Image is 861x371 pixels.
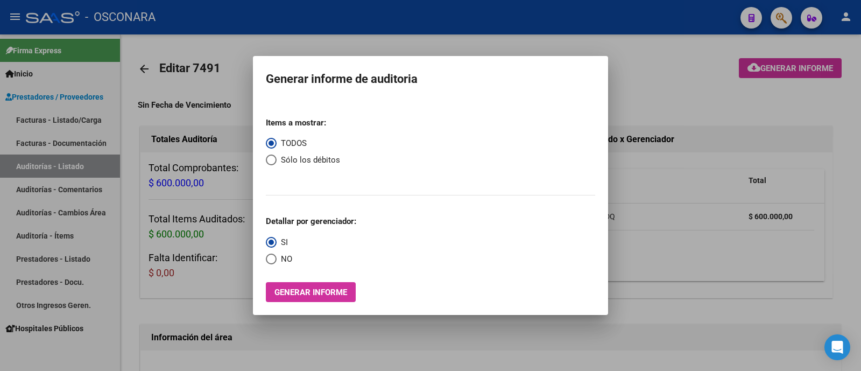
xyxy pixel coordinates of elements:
[266,69,595,89] h1: Generar informe de auditoria
[266,282,356,302] button: Generar informe
[277,154,340,166] span: Sólo los débitos
[266,207,356,265] mat-radio-group: Select an option
[277,137,307,150] span: TODOS
[266,216,356,226] strong: Detallar por gerenciador:
[266,118,326,128] strong: Items a mostrar:
[277,236,288,249] span: SI
[824,334,850,360] div: Open Intercom Messenger
[277,253,292,265] span: NO
[266,109,340,183] mat-radio-group: Select an option
[274,288,347,297] span: Generar informe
